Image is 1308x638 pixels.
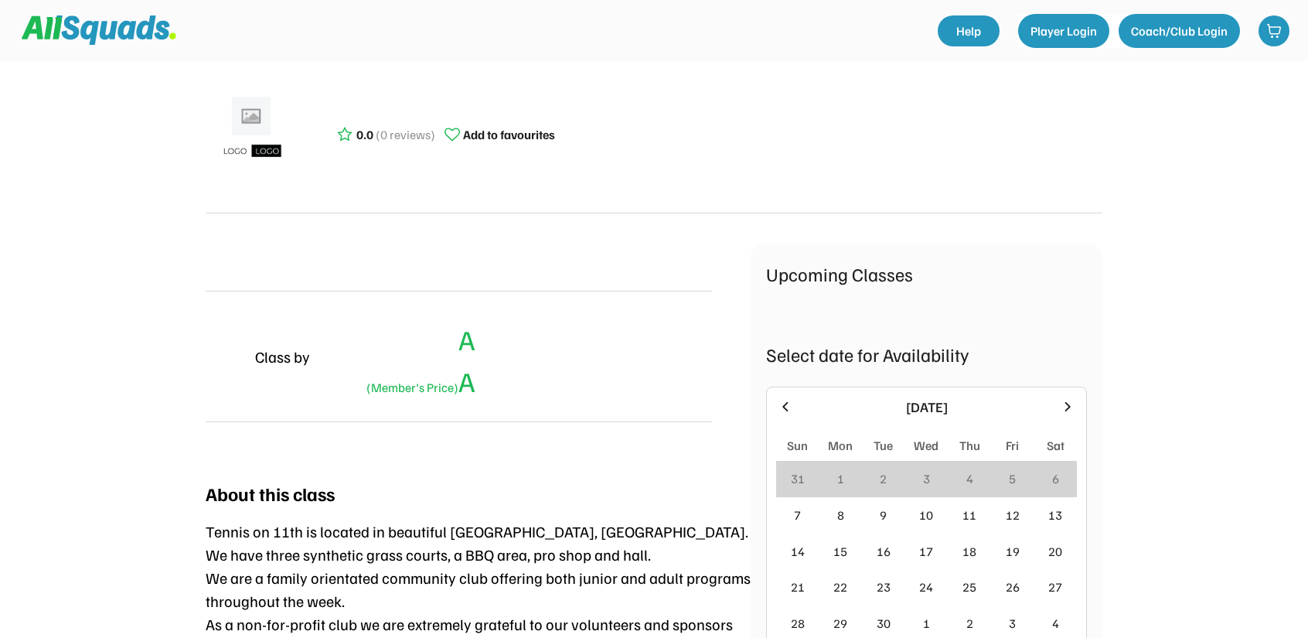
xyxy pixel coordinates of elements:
[366,380,458,395] font: (Member's Price)
[959,436,980,455] div: Thu
[206,338,243,375] img: yH5BAEAAAAALAAAAAABAAEAAAIBRAA7
[1048,578,1062,596] div: 27
[914,436,938,455] div: Wed
[837,506,844,524] div: 8
[1119,14,1240,48] button: Coach/Club Login
[962,506,976,524] div: 11
[919,542,933,561] div: 17
[1048,506,1062,524] div: 13
[1009,614,1016,633] div: 3
[1048,542,1062,561] div: 20
[877,578,891,596] div: 23
[1006,436,1019,455] div: Fri
[833,578,847,596] div: 22
[787,436,808,455] div: Sun
[463,125,555,144] div: Add to favourites
[361,360,475,402] div: A
[874,436,893,455] div: Tue
[880,469,887,488] div: 2
[923,614,930,633] div: 1
[1052,614,1059,633] div: 4
[1052,469,1059,488] div: 6
[877,614,891,633] div: 30
[794,506,801,524] div: 7
[766,260,1087,288] div: Upcoming Classes
[880,506,887,524] div: 9
[1047,436,1064,455] div: Sat
[791,614,805,633] div: 28
[966,469,973,488] div: 4
[962,578,976,596] div: 25
[833,614,847,633] div: 29
[1006,506,1020,524] div: 12
[877,542,891,561] div: 16
[1266,23,1282,39] img: shopping-cart-01%20%281%29.svg
[255,345,310,368] div: Class by
[791,578,805,596] div: 21
[828,436,853,455] div: Mon
[791,469,805,488] div: 31
[356,125,373,144] div: 0.0
[766,340,1087,368] div: Select date for Availability
[919,506,933,524] div: 10
[458,319,475,360] div: A
[791,542,805,561] div: 14
[206,479,335,507] div: About this class
[213,91,291,169] img: ui-kit-placeholders-product-5_1200x.webp
[837,469,844,488] div: 1
[376,125,435,144] div: (0 reviews)
[923,469,930,488] div: 3
[1009,469,1016,488] div: 5
[1006,542,1020,561] div: 19
[22,15,176,45] img: Squad%20Logo.svg
[966,614,973,633] div: 2
[962,542,976,561] div: 18
[938,15,1000,46] a: Help
[833,542,847,561] div: 15
[1006,578,1020,596] div: 26
[802,397,1051,418] div: [DATE]
[919,578,933,596] div: 24
[1018,14,1109,48] button: Player Login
